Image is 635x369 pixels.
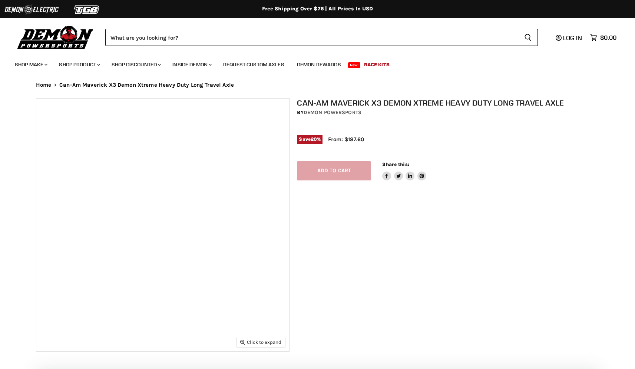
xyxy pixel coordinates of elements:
a: Shop Make [9,57,52,72]
div: Free Shipping Over $75 | All Prices In USD [21,6,614,12]
img: Demon Electric Logo 2 [4,3,59,17]
form: Product [105,29,538,46]
input: Search [105,29,518,46]
a: Home [36,82,52,88]
span: Click to expand [240,339,281,345]
button: Search [518,29,538,46]
span: Log in [563,34,582,41]
a: Demon Rewards [291,57,347,72]
ul: Main menu [9,54,615,72]
span: $0.00 [600,34,616,41]
span: 20 [311,136,317,142]
img: TGB Logo 2 [59,3,115,17]
a: Inside Demon [167,57,216,72]
img: Demon Powersports [15,24,96,50]
a: Shop Discounted [106,57,165,72]
a: Log in [552,34,586,41]
span: Can-Am Maverick X3 Demon Xtreme Heavy Duty Long Travel Axle [59,82,234,88]
span: New! [348,62,361,68]
a: Demon Powersports [304,109,361,116]
span: Share this: [382,162,409,167]
span: Save % [297,135,323,143]
aside: Share this: [382,161,426,181]
nav: Breadcrumbs [21,82,614,88]
button: Click to expand [237,337,285,347]
span: From: $187.60 [328,136,364,143]
a: Request Custom Axles [218,57,290,72]
a: Race Kits [358,57,395,72]
div: by [297,109,607,117]
a: Shop Product [53,57,105,72]
a: $0.00 [586,32,620,43]
h1: Can-Am Maverick X3 Demon Xtreme Heavy Duty Long Travel Axle [297,98,607,107]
